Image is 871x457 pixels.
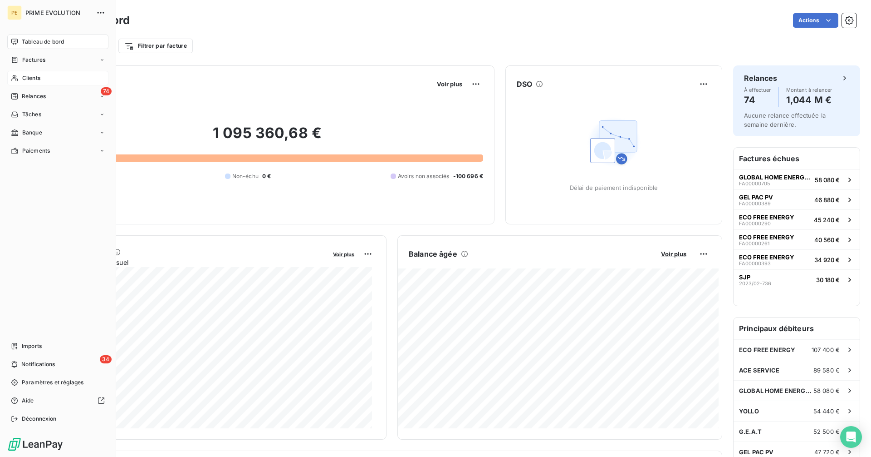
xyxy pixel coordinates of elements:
[813,407,840,415] span: 54 440 €
[21,360,55,368] span: Notifications
[517,79,532,89] h6: DSO
[661,250,686,258] span: Voir plus
[739,241,769,246] span: FA00000261
[7,437,64,452] img: Logo LeanPay
[739,367,780,374] span: ACE SERVICE
[813,367,840,374] span: 89 580 €
[814,196,840,204] span: 46 880 €
[739,346,795,353] span: ECO FREE ENERGY
[25,9,91,16] span: PRIME EVOLUTION
[739,181,770,186] span: FA00000705
[813,387,840,394] span: 58 080 €
[51,124,483,151] h2: 1 095 360,68 €
[786,93,832,107] h4: 1,044 M €
[739,233,794,241] span: ECO FREE ENERGY
[51,258,327,267] span: Chiffre d'affaires mensuel
[744,112,826,128] span: Aucune relance effectuée la semaine dernière.
[22,415,57,423] span: Déconnexion
[22,74,40,82] span: Clients
[744,93,771,107] h4: 74
[7,375,108,390] a: Paramètres et réglages
[734,229,860,249] button: ECO FREE ENERGYFA0000026140 560 €
[734,189,860,209] button: GEL PAC PVFA0000038946 880 €
[793,13,838,28] button: Actions
[739,387,813,394] span: GLOBAL HOME ENERGY - BHM ECO
[658,250,689,258] button: Voir plus
[7,339,108,353] a: Imports
[812,346,840,353] span: 107 400 €
[786,87,832,93] span: Montant à relancer
[744,87,771,93] span: À effectuer
[22,110,41,119] span: Tâches
[815,176,840,184] span: 58 080 €
[7,89,108,104] a: 74Relances
[570,184,658,191] span: Délai de paiement indisponible
[409,248,457,259] h6: Balance âgée
[816,276,840,283] span: 30 180 €
[7,53,108,67] a: Factures
[22,129,42,137] span: Banque
[739,273,750,281] span: SJP
[813,428,840,435] span: 52 500 €
[734,318,860,339] h6: Principaux débiteurs
[22,147,50,155] span: Paiements
[7,125,108,140] a: Banque
[739,221,771,226] span: FA00000290
[739,261,771,266] span: FA00000393
[434,80,465,88] button: Voir plus
[739,281,771,286] span: 2023/02-736
[739,214,794,221] span: ECO FREE ENERGY
[739,428,762,435] span: G.E.A.T
[814,216,840,224] span: 45 240 €
[739,201,771,206] span: FA00000389
[330,250,357,258] button: Voir plus
[101,87,112,95] span: 74
[453,172,484,180] span: -100 696 €
[814,236,840,243] span: 40 560 €
[22,397,34,405] span: Aide
[7,5,22,20] div: PE
[734,269,860,289] button: SJP2023/02-73630 180 €
[232,172,259,180] span: Non-échu
[739,448,774,456] span: GEL PAC PV
[22,342,42,350] span: Imports
[840,426,862,448] div: Open Intercom Messenger
[100,355,112,363] span: 34
[734,148,860,169] h6: Factures échues
[22,38,64,46] span: Tableau de bord
[814,448,840,456] span: 47 720 €
[7,144,108,158] a: Paiements
[739,194,773,201] span: GEL PAC PV
[739,253,794,261] span: ECO FREE ENERGY
[22,378,83,387] span: Paramètres et réglages
[814,256,840,263] span: 34 920 €
[7,107,108,122] a: Tâches
[739,407,759,415] span: YOLLO
[22,92,46,100] span: Relances
[118,39,193,53] button: Filtrer par facture
[585,113,643,171] img: Empty state
[734,209,860,229] button: ECO FREE ENERGYFA0000029045 240 €
[734,249,860,269] button: ECO FREE ENERGYFA0000039334 920 €
[734,169,860,189] button: GLOBAL HOME ENERGY - BHM ECOFA0000070558 080 €
[262,172,271,180] span: 0 €
[22,56,45,64] span: Factures
[7,71,108,85] a: Clients
[437,80,462,88] span: Voir plus
[7,35,108,49] a: Tableau de bord
[398,172,450,180] span: Avoirs non associés
[7,393,108,408] a: Aide
[744,73,777,84] h6: Relances
[739,174,811,181] span: GLOBAL HOME ENERGY - BHM ECO
[333,251,354,258] span: Voir plus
